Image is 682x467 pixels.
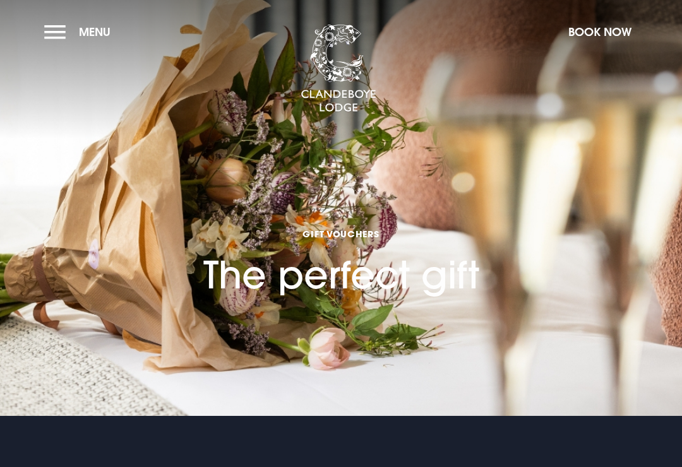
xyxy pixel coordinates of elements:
span: Menu [79,25,111,39]
button: Book Now [562,18,638,45]
span: GIFT VOUCHERS [203,228,479,240]
h1: The perfect gift [203,228,479,297]
button: Menu [44,18,117,45]
img: Clandeboye Lodge [301,25,376,113]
